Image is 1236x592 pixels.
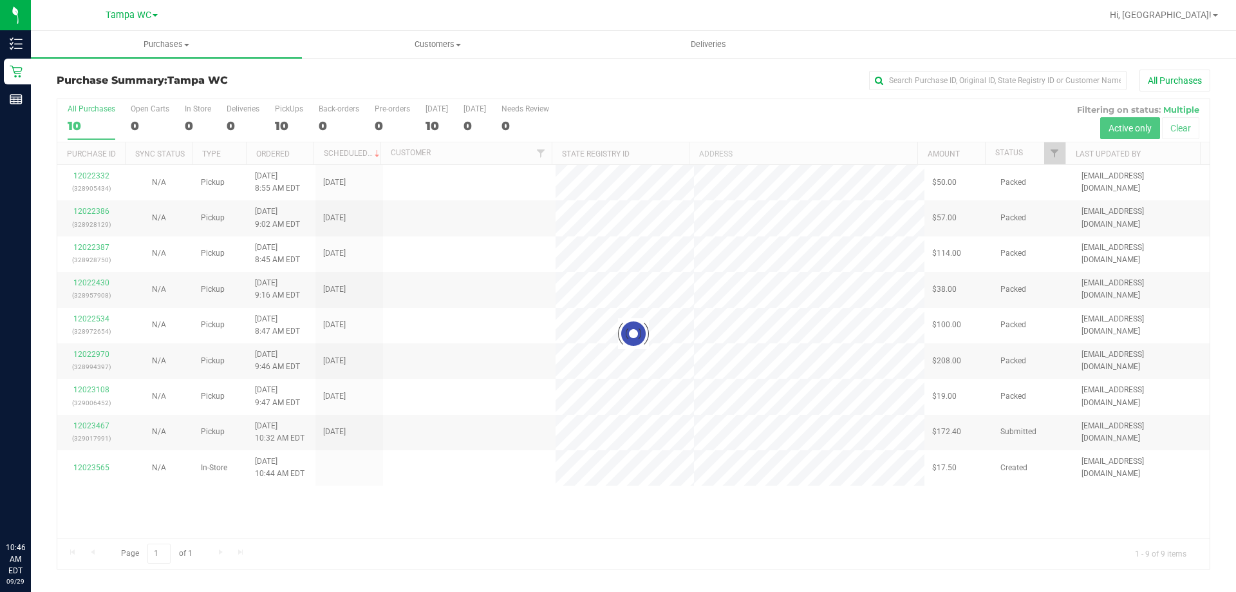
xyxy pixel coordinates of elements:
p: 10:46 AM EDT [6,542,25,577]
iframe: Resource center [13,489,51,528]
span: Customers [303,39,572,50]
span: Purchases [31,39,302,50]
span: Hi, [GEOGRAPHIC_DATA]! [1110,10,1212,20]
span: Tampa WC [106,10,151,21]
a: Deliveries [573,31,844,58]
a: Purchases [31,31,302,58]
inline-svg: Reports [10,93,23,106]
inline-svg: Inventory [10,37,23,50]
span: Deliveries [673,39,744,50]
a: Customers [302,31,573,58]
inline-svg: Retail [10,65,23,78]
input: Search Purchase ID, Original ID, State Registry ID or Customer Name... [869,71,1127,90]
span: Tampa WC [167,74,228,86]
button: All Purchases [1139,70,1210,91]
h3: Purchase Summary: [57,75,441,86]
p: 09/29 [6,577,25,586]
